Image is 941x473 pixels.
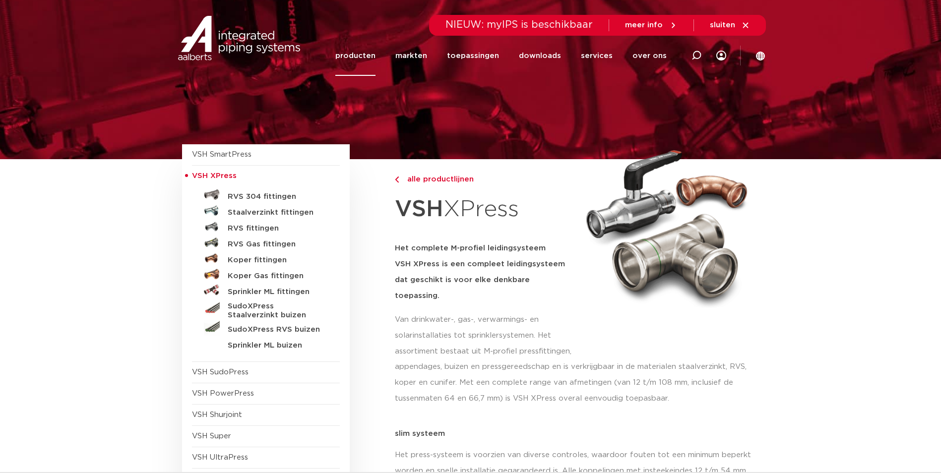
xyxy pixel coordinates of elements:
img: chevron-right.svg [395,177,399,183]
h5: RVS 304 fittingen [228,192,326,201]
a: Sprinkler ML buizen [192,336,340,352]
a: SudoXPress RVS buizen [192,320,340,336]
h5: RVS Gas fittingen [228,240,326,249]
span: sluiten [710,21,735,29]
a: services [581,36,613,76]
h5: Sprinkler ML buizen [228,341,326,350]
a: sluiten [710,21,750,30]
h5: RVS fittingen [228,224,326,233]
span: VSH XPress [192,172,237,179]
h5: Sprinkler ML fittingen [228,288,326,296]
a: Staalverzinkt fittingen [192,203,340,219]
h5: Staalverzinkt fittingen [228,208,326,217]
h5: Koper fittingen [228,256,326,265]
span: meer info [625,21,663,29]
a: over ons [632,36,667,76]
a: Koper fittingen [192,250,340,266]
a: Koper Gas fittingen [192,266,340,282]
nav: Menu [335,36,667,76]
a: VSH SmartPress [192,151,251,158]
p: slim systeem [395,430,759,437]
span: alle productlijnen [401,176,474,183]
h5: Koper Gas fittingen [228,272,326,281]
p: Van drinkwater-, gas-, verwarmings- en solarinstallaties tot sprinklersystemen. Het assortiment b... [395,312,574,359]
a: meer info [625,21,678,30]
h5: SudoXPress RVS buizen [228,325,326,334]
a: producten [335,36,376,76]
div: my IPS [716,36,726,76]
span: NIEUW: myIPS is beschikbaar [445,20,593,30]
a: markten [395,36,427,76]
a: alle productlijnen [395,174,574,185]
h1: XPress [395,190,574,229]
strong: VSH [395,198,443,221]
h5: Het complete M-profiel leidingsysteem VSH XPress is een compleet leidingsysteem dat geschikt is v... [395,240,574,304]
a: VSH PowerPress [192,390,254,397]
a: SudoXPress Staalverzinkt buizen [192,298,340,320]
a: RVS fittingen [192,219,340,235]
a: VSH UltraPress [192,454,248,461]
p: appendages, buizen en pressgereedschap en is verkrijgbaar in de materialen staalverzinkt, RVS, ko... [395,359,759,407]
a: VSH Shurjoint [192,411,242,418]
h5: SudoXPress Staalverzinkt buizen [228,302,326,320]
a: RVS 304 fittingen [192,187,340,203]
a: toepassingen [447,36,499,76]
a: VSH SudoPress [192,368,249,376]
a: VSH Super [192,432,231,440]
a: Sprinkler ML fittingen [192,282,340,298]
a: downloads [519,36,561,76]
a: RVS Gas fittingen [192,235,340,250]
